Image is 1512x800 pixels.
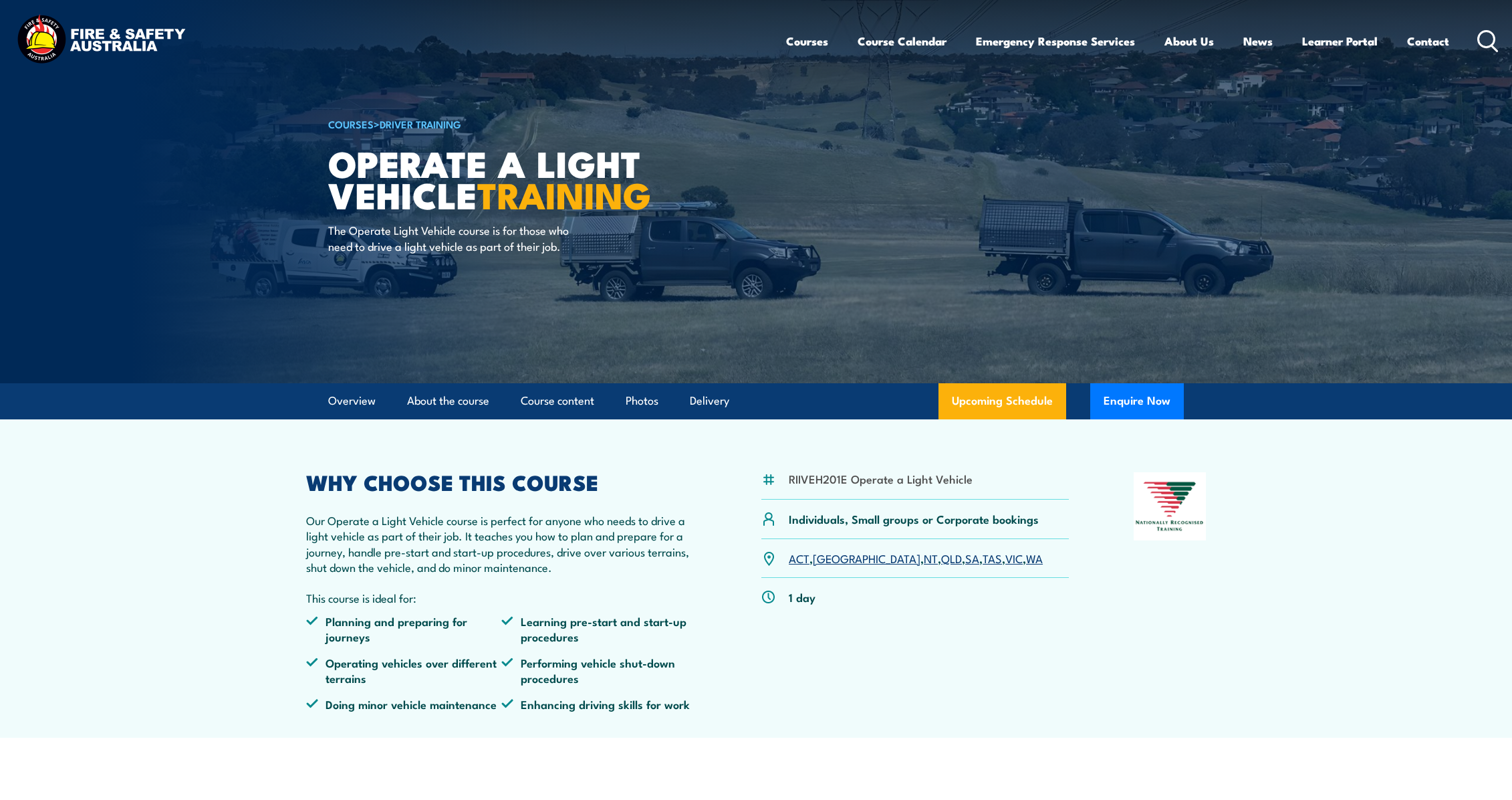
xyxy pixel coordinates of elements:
a: News [1243,23,1273,59]
a: Contact [1407,23,1449,59]
li: RIIVEH201E Operate a Light Vehicle [789,471,973,486]
li: Planning and preparing for journeys [306,613,501,645]
a: WA [1026,550,1043,566]
a: About the course [407,383,489,419]
button: Enquire Now [1090,383,1184,419]
a: [GEOGRAPHIC_DATA] [813,550,920,566]
p: Individuals, Small groups or Corporate bookings [789,511,1039,526]
a: Overview [328,383,376,419]
a: ACT [789,550,809,566]
a: NT [924,550,938,566]
a: Learner Portal [1302,23,1378,59]
img: Nationally Recognised Training logo. [1134,472,1206,540]
li: Enhancing driving skills for work [501,696,697,712]
h1: Operate a Light Vehicle [328,147,658,209]
a: VIC [1005,550,1023,566]
p: , , , , , , , [789,551,1043,566]
a: COURSES [328,116,374,131]
a: Emergency Response Services [976,23,1135,59]
a: Course content [521,383,594,419]
a: QLD [941,550,962,566]
p: The Operate Light Vehicle course is for those who need to drive a light vehicle as part of their ... [328,222,572,254]
a: Courses [786,23,828,59]
p: This course is ideal for: [306,590,697,605]
a: About Us [1164,23,1214,59]
p: Our Operate a Light Vehicle course is perfect for anyone who needs to drive a light vehicle as pa... [306,512,697,575]
a: Driver Training [380,116,461,131]
h6: > [328,116,658,132]
li: Performing vehicle shut-down procedures [501,655,697,686]
a: TAS [983,550,1002,566]
li: Learning pre-start and start-up procedures [501,613,697,645]
a: Delivery [690,383,729,419]
a: Course Calendar [858,23,947,59]
strong: TRAINING [477,166,651,221]
li: Doing minor vehicle maintenance [306,696,501,712]
p: 1 day [789,589,815,605]
h2: WHY CHOOSE THIS COURSE [306,472,697,491]
a: Photos [626,383,658,419]
a: Upcoming Schedule [938,383,1066,419]
a: SA [965,550,979,566]
li: Operating vehicles over different terrains [306,655,501,686]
